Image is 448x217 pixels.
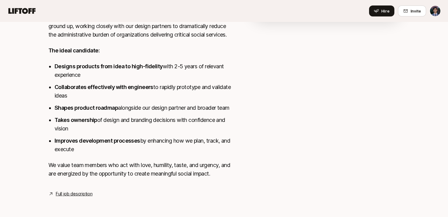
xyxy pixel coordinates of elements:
[369,5,394,16] button: Hire
[48,13,234,39] p: Founding Product Designers will shape the future of our product from the ground up, working close...
[55,84,153,90] strong: Collaborates effectively with engineers
[55,105,118,111] strong: Shapes product roadmap
[55,116,234,133] li: of design and branding decisions with confidence and vision
[398,5,426,16] button: Invite
[56,190,92,197] a: Full job description
[55,137,234,154] li: by enhancing how we plan, track, and execute
[55,83,234,100] li: to rapidly prototype and validate ideas
[430,5,441,16] button: Avi Saraf
[48,161,234,178] p: We value team members who act with love, humility, taste, and urgency, and are energized by the o...
[55,104,234,112] li: alongside our design partner and broader team
[430,6,440,16] img: Avi Saraf
[55,62,234,79] li: with 2-5 years of relevant experience
[55,117,97,123] strong: Takes ownership
[55,137,140,144] strong: Improves development processes
[411,8,421,14] span: Invite
[381,8,389,14] span: Hire
[55,63,163,69] strong: Designs products from idea to high-fidelity
[48,47,100,54] strong: The ideal candidate:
